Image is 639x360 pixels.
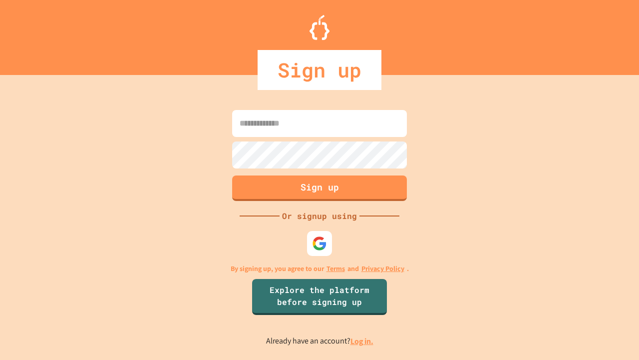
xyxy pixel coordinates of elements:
[266,335,373,347] p: Already have an account?
[252,279,387,315] a: Explore the platform before signing up
[361,263,404,274] a: Privacy Policy
[326,263,345,274] a: Terms
[310,15,329,40] img: Logo.svg
[231,263,409,274] p: By signing up, you agree to our and .
[280,210,359,222] div: Or signup using
[350,336,373,346] a: Log in.
[312,236,327,251] img: google-icon.svg
[258,50,381,90] div: Sign up
[232,175,407,201] button: Sign up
